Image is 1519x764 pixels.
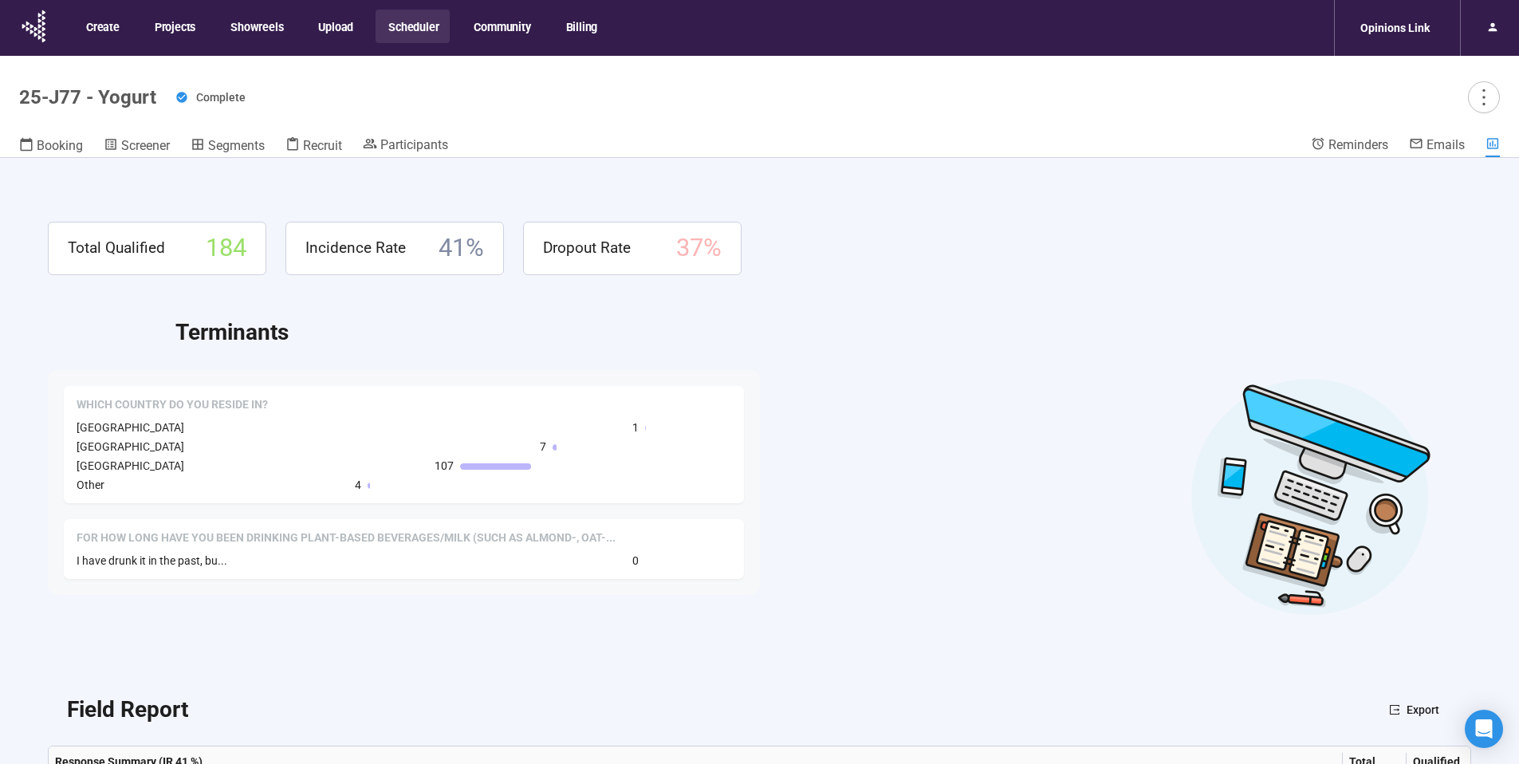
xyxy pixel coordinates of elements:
span: Segments [208,138,265,153]
span: [GEOGRAPHIC_DATA] [77,440,184,453]
img: Desktop work notes [1190,376,1431,616]
span: 0 [632,552,639,569]
span: 37 % [676,229,722,268]
span: export [1389,704,1400,715]
span: [GEOGRAPHIC_DATA] [77,459,184,472]
button: Projects [142,10,207,43]
span: 1 [632,419,639,436]
button: Showreels [218,10,294,43]
span: 41 % [439,229,484,268]
a: Screener [104,136,170,157]
button: Create [73,10,131,43]
button: Billing [553,10,609,43]
span: 184 [206,229,246,268]
span: 4 [355,476,361,494]
button: exportExport [1376,697,1452,723]
span: Other [77,478,104,491]
h2: Terminants [175,315,1471,350]
button: Upload [305,10,364,43]
span: 107 [435,457,454,475]
span: [GEOGRAPHIC_DATA] [77,421,184,434]
div: Open Intercom Messenger [1465,710,1503,748]
a: Booking [19,136,83,157]
span: I have drunk it in the past, bu... [77,554,227,567]
span: Recruit [303,138,342,153]
span: more [1473,86,1494,108]
span: Complete [196,91,246,104]
span: Total Qualified [68,236,165,260]
h1: 25-J77 - Yogurt [19,86,156,108]
span: 7 [540,438,546,455]
span: Emails [1427,137,1465,152]
div: Opinions Link [1351,13,1439,43]
button: more [1468,81,1500,113]
span: Dropout Rate [543,236,631,260]
button: Scheduler [376,10,450,43]
a: Reminders [1311,136,1388,156]
a: Recruit [285,136,342,157]
span: For how long have you been drinking Plant-Based Beverages/Milk (such as almond-, oat-, or soy-bas... [77,530,616,546]
a: Segments [191,136,265,157]
button: Community [461,10,541,43]
span: Participants [380,137,448,152]
a: Emails [1409,136,1465,156]
a: Participants [363,136,448,156]
span: Which country do you reside in? [77,397,268,413]
span: Reminders [1328,137,1388,152]
h2: Field Report [67,692,188,727]
span: Export [1407,701,1439,719]
span: Incidence Rate [305,236,406,260]
span: Booking [37,138,83,153]
span: Screener [121,138,170,153]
